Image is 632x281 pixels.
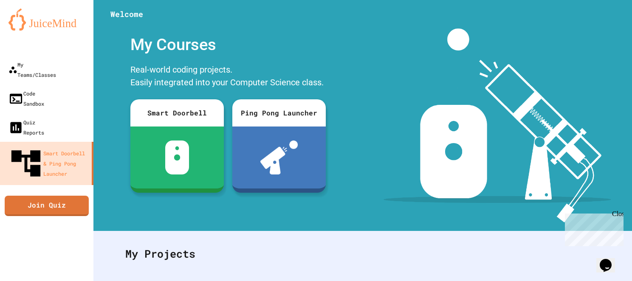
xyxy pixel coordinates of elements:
[5,196,89,216] a: Join Quiz
[8,117,44,138] div: Quiz Reports
[8,8,85,31] img: logo-orange.svg
[561,210,624,246] iframe: chat widget
[126,28,330,61] div: My Courses
[165,140,189,174] img: sdb-white.svg
[8,88,44,109] div: Code Sandbox
[8,59,56,80] div: My Teams/Classes
[8,146,88,181] div: Smart Doorbell & Ping Pong Launcher
[117,237,609,270] div: My Projects
[232,99,326,126] div: Ping Pong Launcher
[596,247,624,273] iframe: chat widget
[126,61,330,93] div: Real-world coding projects. Easily integrated into your Computer Science class.
[384,28,611,222] img: banner-image-my-projects.png
[130,99,224,126] div: Smart Doorbell
[3,3,59,54] div: Chat with us now!Close
[260,140,298,174] img: ppl-with-ball.png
